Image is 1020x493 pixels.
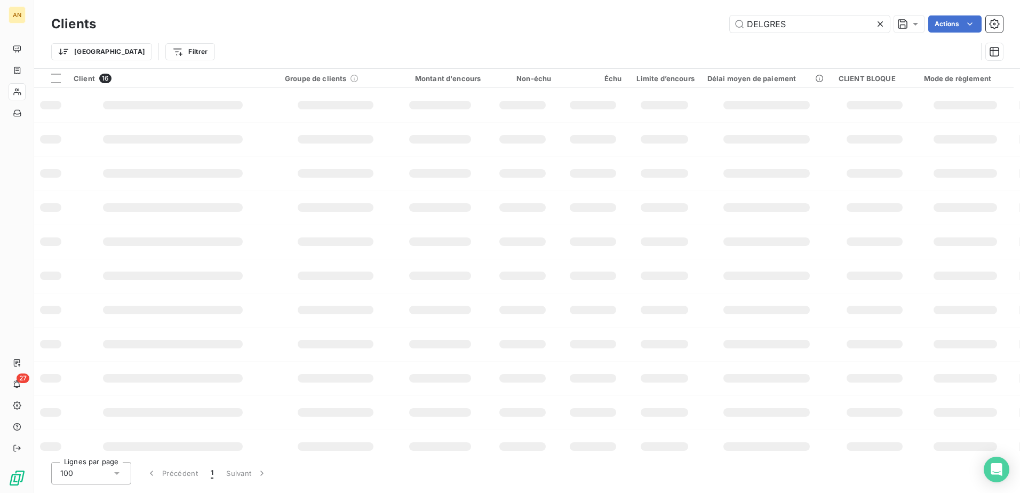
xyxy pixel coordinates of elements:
button: Filtrer [165,43,214,60]
div: AN [9,6,26,23]
button: Suivant [220,462,274,484]
span: 1 [211,468,213,479]
div: CLIENT BLOQUE [839,74,911,83]
button: Actions [928,15,982,33]
input: Rechercher [730,15,890,33]
img: Logo LeanPay [9,470,26,487]
span: 16 [99,74,111,83]
h3: Clients [51,14,96,34]
span: Client [74,74,95,83]
button: [GEOGRAPHIC_DATA] [51,43,152,60]
span: 100 [60,468,73,479]
span: 27 [17,373,29,383]
span: Groupe de clients [285,74,347,83]
div: Échu [564,74,621,83]
div: Non-échu [493,74,551,83]
button: Précédent [140,462,204,484]
div: Délai moyen de paiement [707,74,826,83]
div: Open Intercom Messenger [984,457,1009,482]
div: Limite d’encours [634,74,695,83]
div: Montant d'encours [399,74,481,83]
button: 1 [204,462,220,484]
div: Mode de règlement [924,74,1007,83]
